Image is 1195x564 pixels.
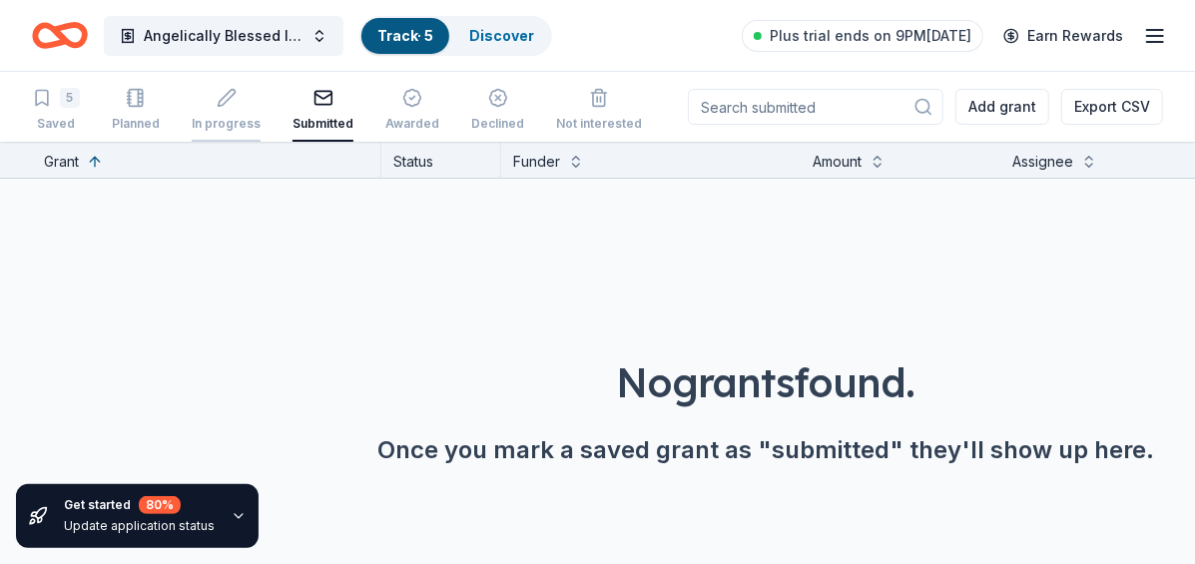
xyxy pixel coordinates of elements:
[377,27,433,44] a: Track· 5
[770,24,971,48] span: Plus trial ends on 9PM[DATE]
[381,142,501,178] div: Status
[112,80,160,142] button: Planned
[556,80,642,142] button: Not interested
[991,18,1135,54] a: Earn Rewards
[813,150,862,174] div: Amount
[32,80,80,142] button: 5Saved
[385,116,439,132] div: Awarded
[471,80,524,142] button: Declined
[112,116,160,132] div: Planned
[192,80,261,142] button: In progress
[469,27,534,44] a: Discover
[556,116,642,132] div: Not interested
[60,88,80,108] div: 5
[139,496,181,514] div: 80 %
[513,150,560,174] div: Funder
[359,16,552,56] button: Track· 5Discover
[293,80,353,142] button: Submitted
[64,518,215,534] div: Update application status
[293,116,353,132] div: Submitted
[1012,150,1073,174] div: Assignee
[144,24,303,48] span: Angelically Blessed Inc
[104,16,343,56] button: Angelically Blessed Inc
[1061,89,1163,125] button: Export CSV
[32,12,88,59] a: Home
[32,116,80,132] div: Saved
[385,80,439,142] button: Awarded
[192,116,261,132] div: In progress
[955,89,1049,125] button: Add grant
[64,496,215,514] div: Get started
[44,150,79,174] div: Grant
[742,20,983,52] a: Plus trial ends on 9PM[DATE]
[471,116,524,132] div: Declined
[688,89,943,125] input: Search submitted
